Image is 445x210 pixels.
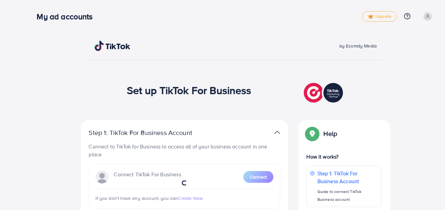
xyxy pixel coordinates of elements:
[306,153,381,161] p: How it works?
[89,129,213,137] p: Step 1: TikTok For Business Account
[127,84,251,96] h1: Set up TikTok For Business
[317,169,378,185] p: Step 1: TikTok For Business Account
[37,12,98,21] h3: My ad accounts
[94,41,130,51] img: TikTok
[368,14,373,19] img: tick
[323,130,337,138] p: Help
[317,188,378,203] p: Guide to connect TikTok Business account
[274,128,280,137] img: TikTok partner
[339,43,377,49] span: by Ecomdy Media
[306,128,318,140] img: Popup guide
[362,11,397,22] a: tickUpgrade
[304,81,345,104] img: TikTok partner
[368,14,391,19] span: Upgrade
